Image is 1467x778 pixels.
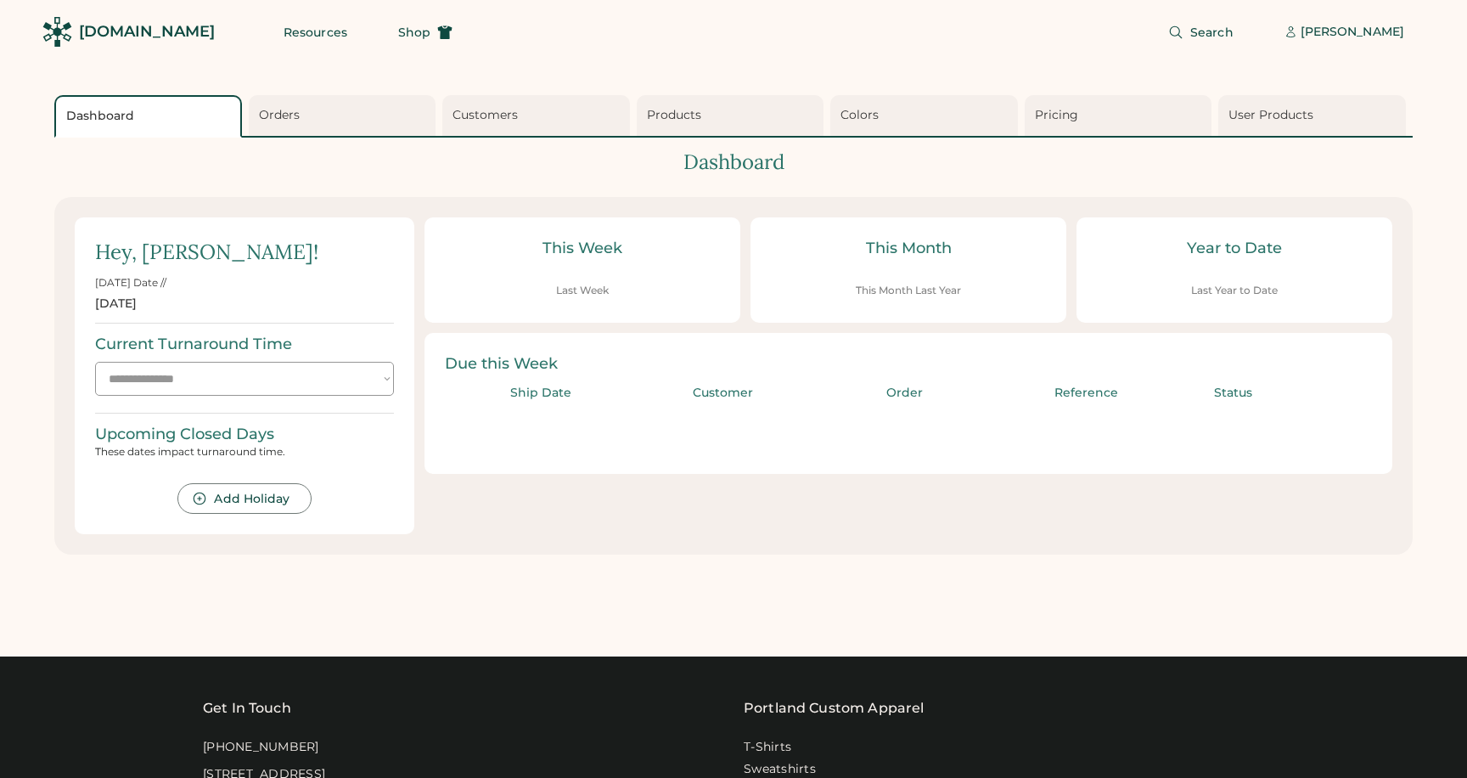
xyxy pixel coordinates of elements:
span: Shop [398,26,430,38]
div: [DOMAIN_NAME] [79,21,215,42]
div: Status [1182,385,1284,402]
a: Sweatshirts [744,761,816,778]
button: Shop [378,15,473,49]
a: T-Shirts [744,739,791,756]
div: This Month [771,238,1046,259]
img: Rendered Logo - Screens [42,17,72,47]
div: Products [647,107,819,124]
div: Current Turnaround Time [95,334,292,355]
div: Customer [637,385,808,402]
div: [PERSON_NAME] [1301,24,1404,41]
div: These dates impact turnaround time. [95,445,394,459]
div: Order [818,385,990,402]
div: Dashboard [54,148,1413,177]
div: [DATE] Date // [95,276,166,290]
div: Reference [1000,385,1172,402]
div: Colors [840,107,1013,124]
div: Hey, [PERSON_NAME]! [95,238,318,267]
a: Portland Custom Apparel [744,698,924,719]
button: Add Holiday [177,483,311,514]
div: [DATE] [95,296,137,313]
button: Search [1148,15,1254,49]
button: Resources [263,15,368,49]
div: Orders [259,107,431,124]
div: Pricing [1035,107,1207,124]
span: Search [1190,26,1234,38]
div: Get In Touch [203,698,291,719]
div: Ship Date [455,385,627,402]
div: [PHONE_NUMBER] [203,739,319,756]
div: Year to Date [1097,238,1372,259]
div: User Products [1228,107,1401,124]
div: Upcoming Closed Days [95,424,274,445]
div: Last Week [556,284,609,298]
div: Last Year to Date [1191,284,1278,298]
div: Customers [452,107,625,124]
div: This Month Last Year [856,284,961,298]
div: Dashboard [66,108,235,125]
div: This Week [445,238,720,259]
div: Due this Week [445,353,1372,375]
